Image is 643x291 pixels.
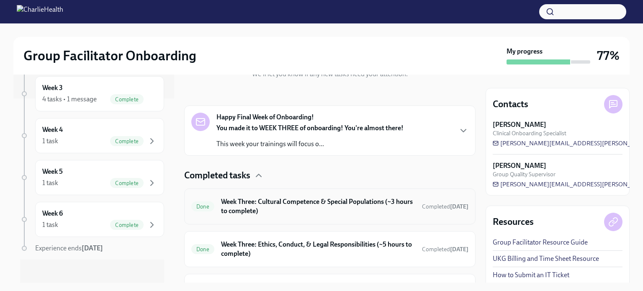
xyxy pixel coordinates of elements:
[20,76,164,111] a: Week 34 tasks • 1 messageComplete
[422,203,468,210] span: Completed
[216,139,404,149] p: This week your trainings will focus o...
[191,203,214,210] span: Done
[221,197,415,216] h6: Week Three: Cultural Competence & Special Populations (~3 hours to complete)
[191,196,468,217] a: DoneWeek Three: Cultural Competence & Special Populations (~3 hours to complete)Completed[DATE]
[422,203,468,211] span: September 8th, 2025 18:12
[20,160,164,195] a: Week 51 taskComplete
[493,238,588,247] a: Group Facilitator Resource Guide
[20,202,164,237] a: Week 61 taskComplete
[42,83,63,93] h6: Week 3
[507,47,543,56] strong: My progress
[450,203,468,210] strong: [DATE]
[493,270,569,280] a: How to Submit an IT Ticket
[493,170,556,178] span: Group Quality Supervisor
[42,95,97,104] div: 4 tasks • 1 message
[216,124,404,132] strong: You made it to WEEK THREE of onboarding! You're almost there!
[422,246,468,253] span: Completed
[82,244,103,252] strong: [DATE]
[493,216,534,228] h4: Resources
[42,125,63,134] h6: Week 4
[191,246,214,252] span: Done
[597,48,620,63] h3: 77%
[110,138,144,144] span: Complete
[493,120,546,129] strong: [PERSON_NAME]
[42,220,58,229] div: 1 task
[110,222,144,228] span: Complete
[493,98,528,111] h4: Contacts
[23,47,196,64] h2: Group Facilitator Onboarding
[35,244,103,252] span: Experience ends
[450,246,468,253] strong: [DATE]
[493,161,546,170] strong: [PERSON_NAME]
[221,240,415,258] h6: Week Three: Ethics, Conduct, & Legal Responsibilities (~5 hours to complete)
[42,209,63,218] h6: Week 6
[20,118,164,153] a: Week 41 taskComplete
[422,245,468,253] span: September 9th, 2025 13:12
[42,136,58,146] div: 1 task
[191,238,468,260] a: DoneWeek Three: Ethics, Conduct, & Legal Responsibilities (~5 hours to complete)Completed[DATE]
[216,113,314,122] strong: Happy Final Week of Onboarding!
[42,178,58,188] div: 1 task
[110,180,144,186] span: Complete
[184,169,250,182] h4: Completed tasks
[493,129,566,137] span: Clinical Onboarding Specialist
[493,254,599,263] a: UKG Billing and Time Sheet Resource
[110,96,144,103] span: Complete
[17,5,63,18] img: CharlieHealth
[42,167,63,176] h6: Week 5
[184,169,476,182] div: Completed tasks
